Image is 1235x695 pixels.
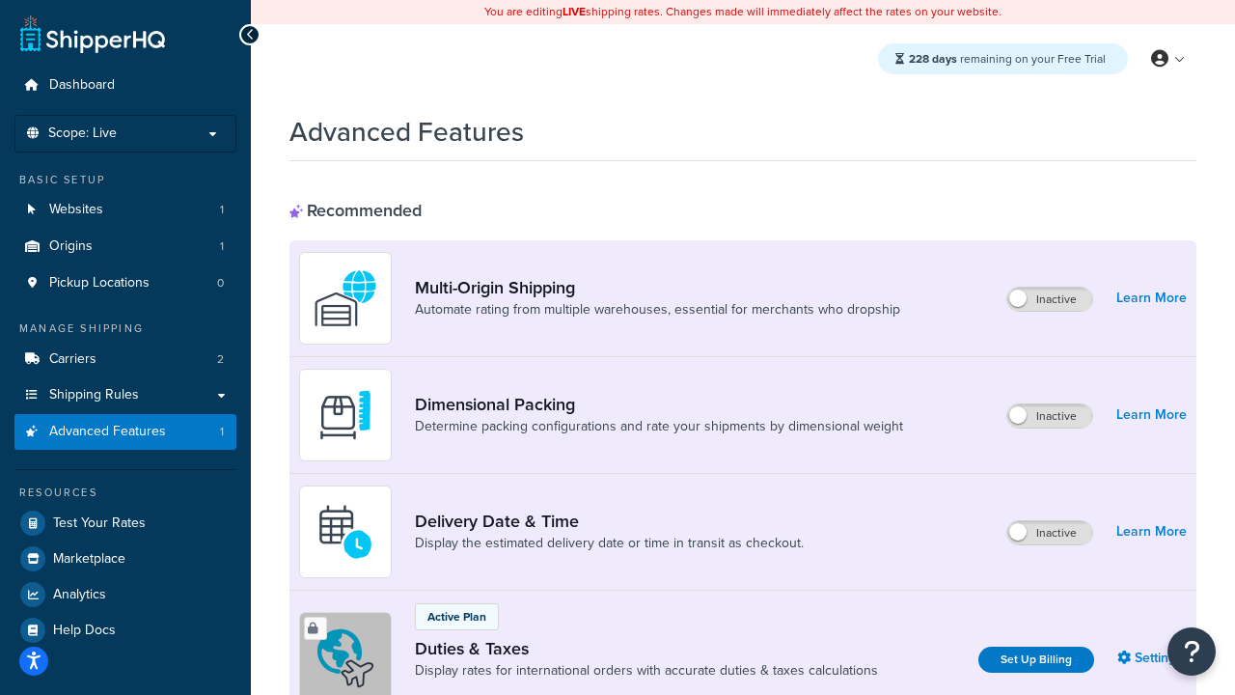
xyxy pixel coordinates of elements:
[415,417,903,436] a: Determine packing configurations and rate your shipments by dimensional weight
[14,192,236,228] li: Websites
[1116,402,1187,429] a: Learn More
[49,202,103,218] span: Websites
[49,387,139,403] span: Shipping Rules
[415,661,878,681] a: Display rates for international orders with accurate duties & taxes calculations
[563,3,586,20] b: LIVE
[1117,645,1187,672] a: Settings
[49,424,166,440] span: Advanced Features
[415,300,900,320] a: Automate rating from multiple warehouses, essential for merchants who dropship
[415,534,804,553] a: Display the estimated delivery date or time in transit as checkout.
[14,342,236,377] li: Carriers
[14,342,236,377] a: Carriers2
[53,551,125,568] span: Marketplace
[49,77,115,94] span: Dashboard
[427,608,486,625] p: Active Plan
[49,275,150,292] span: Pickup Locations
[1116,518,1187,545] a: Learn More
[415,638,878,659] a: Duties & Taxes
[909,50,957,68] strong: 228 days
[49,238,93,255] span: Origins
[14,320,236,337] div: Manage Shipping
[49,351,96,368] span: Carriers
[14,265,236,301] a: Pickup Locations0
[312,498,379,566] img: gfkeb5ejjkALwAAAABJRU5ErkJggg==
[14,192,236,228] a: Websites1
[312,264,379,332] img: WatD5o0RtDAAAAAElFTkSuQmCC
[289,200,422,221] div: Recommended
[14,414,236,450] a: Advanced Features1
[217,351,224,368] span: 2
[14,577,236,612] a: Analytics
[14,542,236,576] a: Marketplace
[1167,627,1216,676] button: Open Resource Center
[978,647,1094,673] a: Set Up Billing
[14,229,236,264] li: Origins
[415,277,900,298] a: Multi-Origin Shipping
[1007,521,1092,544] label: Inactive
[53,587,106,603] span: Analytics
[14,485,236,501] div: Resources
[14,613,236,648] a: Help Docs
[14,414,236,450] li: Advanced Features
[312,381,379,449] img: DTVBYsAAAAAASUVORK5CYII=
[220,202,224,218] span: 1
[53,515,146,532] span: Test Your Rates
[220,238,224,255] span: 1
[14,506,236,541] a: Test Your Rates
[14,265,236,301] li: Pickup Locations
[14,68,236,103] a: Dashboard
[48,125,117,142] span: Scope: Live
[289,113,524,151] h1: Advanced Features
[909,50,1106,68] span: remaining on your Free Trial
[1116,285,1187,312] a: Learn More
[1007,288,1092,311] label: Inactive
[220,424,224,440] span: 1
[14,229,236,264] a: Origins1
[14,377,236,413] a: Shipping Rules
[1007,404,1092,428] label: Inactive
[415,511,804,532] a: Delivery Date & Time
[217,275,224,292] span: 0
[14,172,236,188] div: Basic Setup
[415,394,903,415] a: Dimensional Packing
[53,623,116,639] span: Help Docs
